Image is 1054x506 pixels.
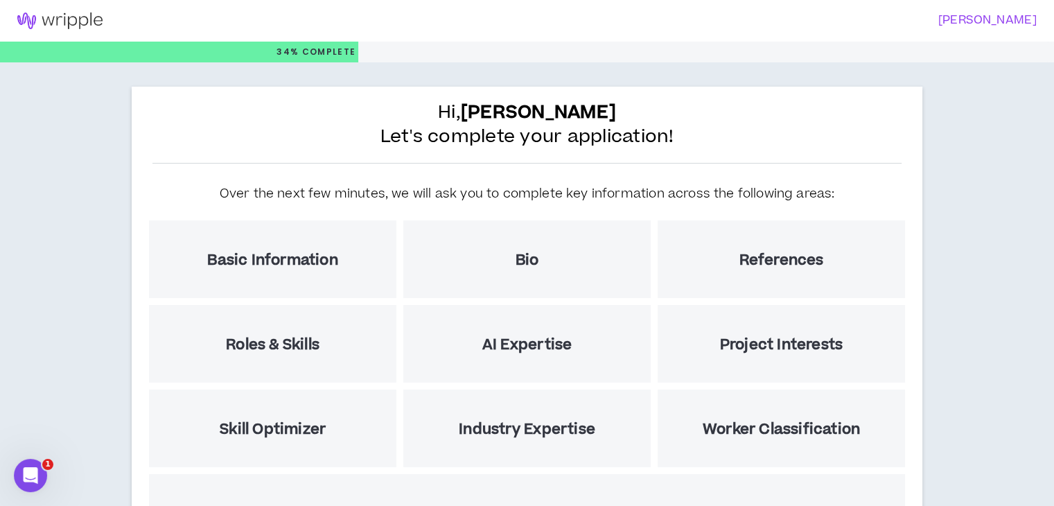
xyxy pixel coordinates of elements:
[482,336,572,354] h5: AI Expertise
[518,14,1037,27] h3: [PERSON_NAME]
[459,421,595,438] h5: Industry Expertise
[14,459,47,492] iframe: Intercom live chat
[276,42,355,62] p: 34%
[380,125,674,149] span: Let's complete your application!
[42,459,53,470] span: 1
[461,99,616,125] b: [PERSON_NAME]
[739,252,823,269] h5: References
[720,336,843,354] h5: Project Interests
[207,252,337,269] h5: Basic Information
[226,336,319,354] h5: Roles & Skills
[220,421,326,438] h5: Skill Optimizer
[220,184,835,203] h5: Over the next few minutes, we will ask you to complete key information across the following areas:
[703,421,860,438] h5: Worker Classification
[438,101,616,125] span: Hi,
[299,46,355,58] span: Complete
[516,252,539,269] h5: Bio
